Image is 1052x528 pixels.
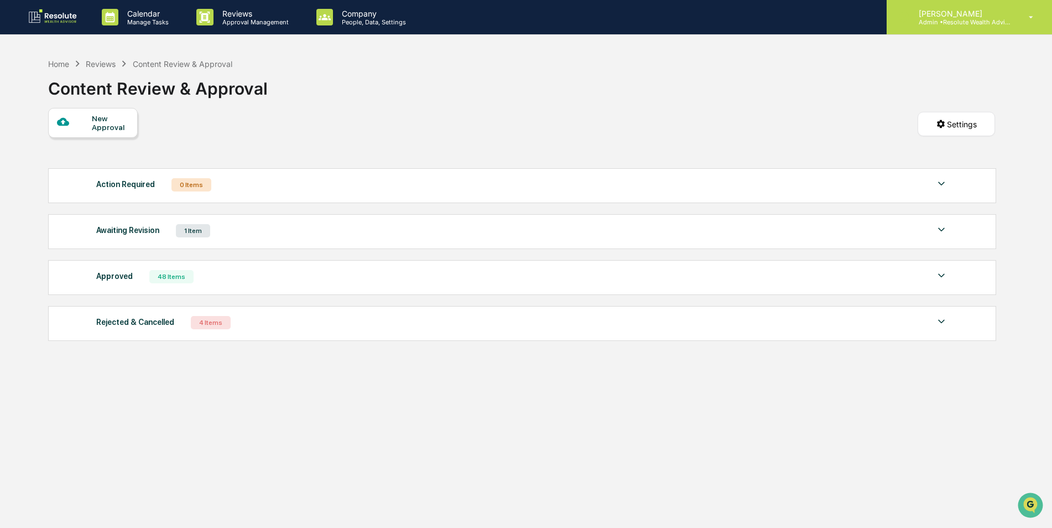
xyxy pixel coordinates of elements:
[935,269,948,282] img: caret
[118,18,174,26] p: Manage Tasks
[191,316,231,329] div: 4 Items
[48,70,268,99] div: Content Review & Approval
[935,223,948,236] img: caret
[11,85,31,105] img: 1746055101610-c473b297-6a78-478c-a979-82029cc54cd1
[11,162,20,170] div: 🔎
[213,18,294,26] p: Approval Management
[11,141,20,149] div: 🖐️
[22,139,71,151] span: Preclearance
[86,59,116,69] div: Reviews
[96,315,174,329] div: Rejected & Cancelled
[96,269,133,283] div: Approved
[910,9,1013,18] p: [PERSON_NAME]
[92,114,129,132] div: New Approval
[7,156,74,176] a: 🔎Data Lookup
[188,88,201,101] button: Start new chat
[48,59,69,69] div: Home
[38,96,140,105] div: We're available if you need us!
[1017,491,1046,521] iframe: Open customer support
[27,8,80,26] img: logo
[171,178,211,191] div: 0 Items
[91,139,137,151] span: Attestations
[935,177,948,190] img: caret
[176,224,210,237] div: 1 Item
[333,9,412,18] p: Company
[96,177,155,191] div: Action Required
[213,9,294,18] p: Reviews
[149,270,194,283] div: 48 Items
[22,161,70,172] span: Data Lookup
[7,135,76,155] a: 🖐️Preclearance
[11,23,201,41] p: How can we help?
[78,187,134,196] a: Powered byPylon
[96,223,159,237] div: Awaiting Revision
[118,9,174,18] p: Calendar
[76,135,142,155] a: 🗄️Attestations
[110,188,134,196] span: Pylon
[38,85,181,96] div: Start new chat
[910,18,1013,26] p: Admin • Resolute Wealth Advisor
[133,59,232,69] div: Content Review & Approval
[80,141,89,149] div: 🗄️
[935,315,948,328] img: caret
[333,18,412,26] p: People, Data, Settings
[918,112,995,136] button: Settings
